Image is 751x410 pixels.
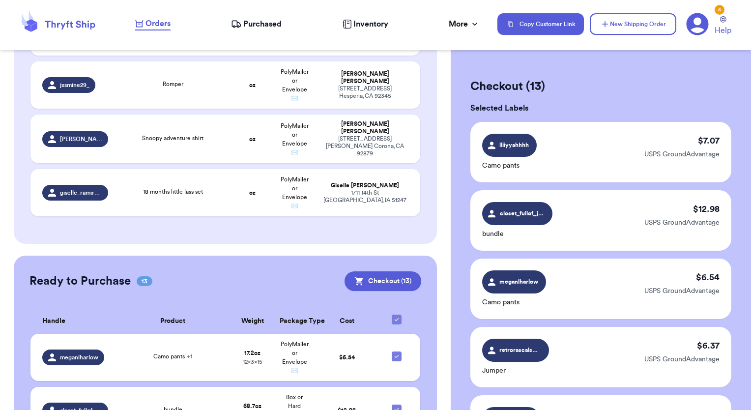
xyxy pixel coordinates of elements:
th: Product [114,309,231,334]
strong: 17.2 oz [244,350,260,356]
span: PolyMailer or Envelope ✉️ [281,69,309,101]
span: giselle_ramirez26 [60,189,103,197]
p: Jumper [482,366,549,376]
span: PolyMailer or Envelope ✉️ [281,341,309,374]
p: USPS GroundAdvantage [644,149,720,159]
a: Purchased [231,18,282,30]
h3: Selected Labels [470,102,731,114]
span: Romper [163,81,183,87]
span: Orders [145,18,171,29]
span: meganlharlow [499,277,538,286]
span: lliiyyahhhh [498,141,530,149]
th: Package Type [274,309,316,334]
span: [PERSON_NAME].g1611 [60,135,103,143]
span: meganlharlow [60,353,98,361]
div: [STREET_ADDRESS] Hesperia , CA 92345 [321,85,408,100]
p: USPS GroundAdvantage [644,354,720,364]
p: Camo pants [482,297,546,307]
span: 12 x 3 x 15 [243,359,262,365]
button: Copy Customer Link [497,13,584,35]
h2: Checkout ( 13 ) [470,79,731,94]
strong: 68.7 oz [243,403,261,409]
span: Handle [42,316,65,326]
p: bundle [482,229,552,239]
a: Help [715,16,731,36]
div: [PERSON_NAME] [PERSON_NAME] [321,70,408,85]
div: More [449,18,480,30]
span: closet_fullof_joy [500,209,544,218]
button: Checkout (13) [345,271,421,291]
div: [PERSON_NAME] [PERSON_NAME] [321,120,408,135]
p: USPS GroundAdvantage [644,286,720,296]
div: [STREET_ADDRESS][PERSON_NAME] Corona , CA 92879 [321,135,408,157]
span: Purchased [243,18,282,30]
span: PolyMailer or Envelope ✉️ [281,123,309,155]
span: PolyMailer or Envelope ✉️ [281,176,309,209]
th: Weight [231,309,273,334]
a: 6 [686,13,709,35]
strong: oz [249,190,256,196]
span: 13 [137,276,152,286]
span: 18 months little lass set [143,189,203,195]
div: Giselle [PERSON_NAME] [321,182,408,189]
span: Snoopy adventure shirt [142,135,203,141]
p: $ 6.54 [696,270,720,284]
span: retrorascalsvtg [499,346,541,354]
p: Camo pants [482,161,537,171]
strong: oz [249,82,256,88]
span: Inventory [353,18,388,30]
a: Orders [135,18,171,30]
p: $ 7.07 [698,134,720,147]
span: $ 6.54 [339,354,355,360]
th: Cost [316,309,378,334]
div: 6 [715,5,724,15]
strong: oz [249,136,256,142]
p: $ 6.37 [697,339,720,352]
div: 1711 14th St [GEOGRAPHIC_DATA] , IA 51247 [321,189,408,204]
span: Help [715,25,731,36]
button: New Shipping Order [590,13,676,35]
h2: Ready to Purchase [29,273,131,289]
p: USPS GroundAdvantage [644,218,720,228]
p: $ 12.98 [693,202,720,216]
a: Inventory [343,18,388,30]
span: Camo pants [153,353,192,359]
span: + 1 [187,353,192,359]
span: jxsmine29_ [60,81,89,89]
